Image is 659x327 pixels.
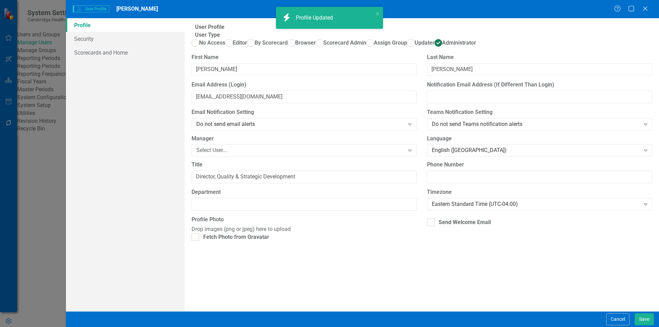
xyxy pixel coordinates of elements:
[432,120,640,128] div: Do not send Teams notification alerts
[192,81,417,89] label: Email Address (Login)
[427,161,652,169] label: Phone Number
[427,135,652,143] label: Language
[432,200,640,208] div: Eastern Standard Time (UTC-04:00)
[427,188,652,196] label: Timezone
[203,233,269,241] div: Fetch Photo from Gravatar
[66,18,185,32] a: Profile
[192,108,417,116] label: Email Notification Setting
[192,31,223,39] legend: User Type
[295,39,316,46] span: Browser
[439,219,491,226] div: Send Welcome Email
[192,216,417,224] label: Profile Photo
[73,5,109,12] span: User Profile
[192,23,228,31] legend: User Profile
[427,108,652,116] label: Teams Notification Setting
[296,14,335,22] div: Profile Updated
[374,39,407,46] span: Assign Group
[192,135,417,143] label: Manager
[323,39,366,46] span: Scorecard Admin
[635,313,654,325] button: Save
[427,81,652,89] label: Notification Email Address (If Different Than Login)
[192,54,417,61] label: First Name
[192,188,417,196] label: Department
[196,147,405,154] div: Select User...
[375,10,380,17] button: close
[432,147,640,154] div: English ([GEOGRAPHIC_DATA])
[606,313,629,325] button: Cancel
[199,39,225,46] span: No Access
[427,54,652,61] label: Last Name
[116,5,158,12] span: [PERSON_NAME]
[255,39,288,46] span: By Scorecard
[66,32,185,46] a: Security
[233,39,247,46] span: Editor
[66,46,185,59] a: Scorecards and Home
[196,120,405,128] div: Do not send email alerts
[192,225,417,233] div: Drop images (png or jpeg) here to upload
[442,39,476,46] span: Administrator
[192,161,417,169] label: Title
[415,39,435,46] span: Updater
